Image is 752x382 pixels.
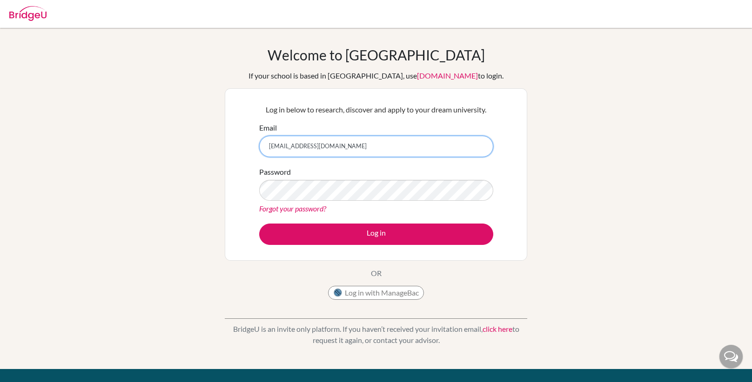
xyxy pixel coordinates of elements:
a: click here [483,324,512,333]
p: BridgeU is an invite only platform. If you haven’t received your invitation email, to request it ... [225,323,527,346]
a: [DOMAIN_NAME] [417,71,478,80]
a: Forgot your password? [259,204,326,213]
button: Log in with ManageBac [328,286,424,300]
span: Help [20,7,39,15]
button: Log in [259,224,493,245]
img: Bridge-U [9,6,47,21]
label: Password [259,166,291,178]
div: If your school is based in [GEOGRAPHIC_DATA], use to login. [248,70,504,81]
h1: Welcome to [GEOGRAPHIC_DATA] [268,46,485,63]
p: OR [371,268,382,279]
label: Email [259,122,277,133]
p: Log in below to research, discover and apply to your dream university. [259,104,493,115]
